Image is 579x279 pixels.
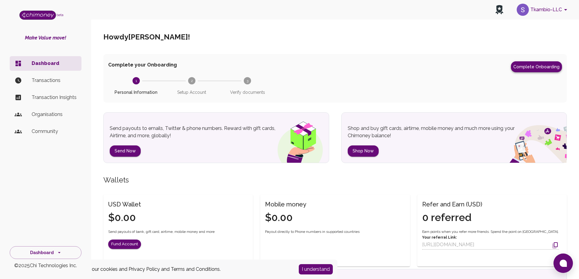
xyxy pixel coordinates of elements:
h6: Refer and Earn (USD) [422,199,482,209]
button: Shop Now [348,145,379,157]
strong: Your referral Link: [422,235,457,240]
h6: Mobile money [265,199,306,209]
text: 1 [135,79,137,83]
button: Complete Onboarding [511,61,562,72]
h4: $0.00 [108,211,141,224]
p: Transactions [32,77,77,84]
p: Organisations [32,111,77,118]
text: 2 [191,79,193,83]
a: Privacy Policy [129,266,160,272]
button: Fund Account [108,240,141,249]
button: Dashboard [10,246,81,259]
span: Personal Information [111,89,161,95]
button: Send Now [110,145,141,157]
span: Setup Account [166,89,217,95]
text: 3 [246,79,248,83]
a: Terms and Conditions [171,266,220,272]
span: Send payouts of bank, gift card, airtime, mobile money and more [108,229,215,235]
p: Send payouts to emails, Twitter & phone numbers. Reward with gift cards, Airtime, and more, globa... [110,125,287,139]
p: Dashboard [32,60,77,67]
span: Verify documents [222,89,273,95]
h6: USD Wallet [108,199,141,209]
button: Accept cookies [299,264,333,274]
p: Community [32,128,77,135]
div: By using this site, you are agreeing to our cookies and and . [8,266,290,273]
img: avatar [517,4,529,16]
span: Payout directly to Phone numbers in supported countries [265,229,360,235]
span: beta [57,13,64,17]
div: Earn points when you refer more friends. Spend the point on [GEOGRAPHIC_DATA]. [422,229,559,250]
p: Shop and buy gift cards, airtime, mobile money and much more using your Chimoney balance! [348,125,525,139]
h4: $0.00 [265,211,306,224]
p: Transaction Insights [32,94,77,101]
img: social spend [494,118,567,163]
h5: Howdy [PERSON_NAME] ! [103,32,190,42]
button: Open chat window [553,253,573,273]
img: gift box [267,117,329,163]
span: Complete your Onboarding [108,61,177,72]
h5: Wallets [103,175,567,185]
img: Logo [19,11,56,20]
h4: 0 referred [422,211,482,224]
button: account of current user [514,2,572,18]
